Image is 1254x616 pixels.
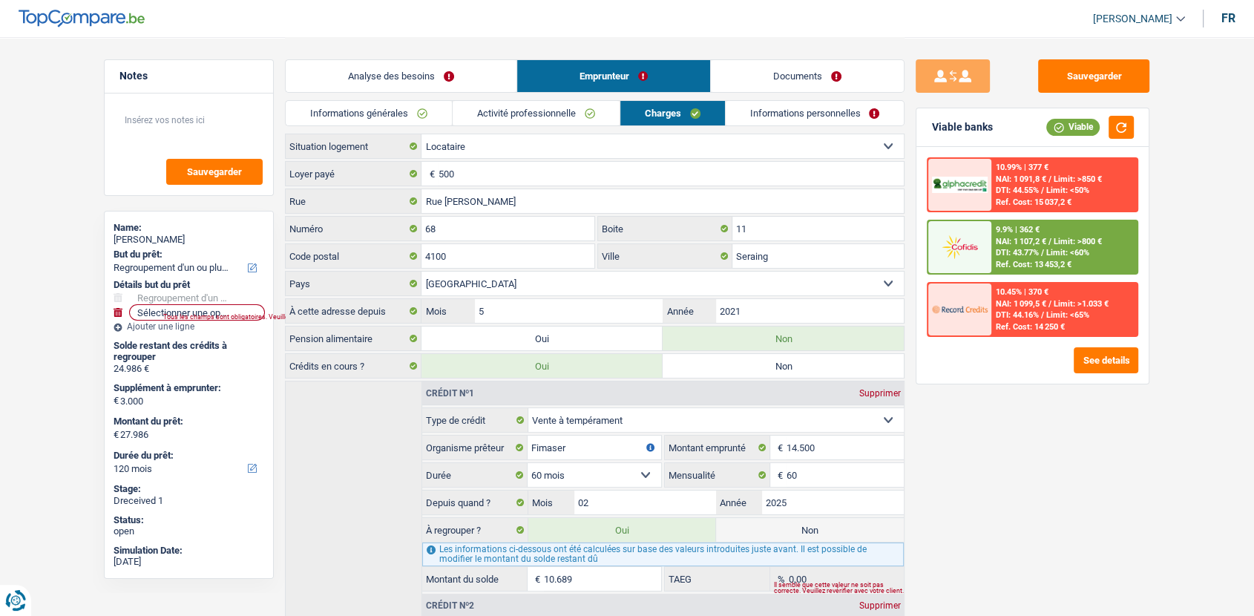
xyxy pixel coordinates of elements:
[996,174,1046,184] span: NAI: 1 091,8 €
[114,495,264,507] div: Dreceived 1
[528,491,574,514] label: Mois
[114,363,264,375] div: 24.986 €
[996,322,1065,332] div: Ref. Cost: 14 250 €
[422,463,528,487] label: Durée
[1038,59,1149,93] button: Sauvegarder
[932,295,987,323] img: Record Credits
[1046,248,1089,258] span: Limit: <60%
[286,217,421,240] label: Numéro
[1093,13,1172,25] span: [PERSON_NAME]
[620,101,725,125] a: Charges
[770,567,789,591] span: %
[574,491,716,514] input: MM
[996,299,1046,309] span: NAI: 1 099,5 €
[114,222,264,234] div: Name:
[475,299,663,323] input: MM
[114,416,261,427] label: Montant du prêt:
[114,525,264,537] div: open
[114,234,264,246] div: [PERSON_NAME]
[996,197,1071,207] div: Ref. Cost: 15 037,2 €
[286,189,421,213] label: Rue
[286,134,421,158] label: Situation logement
[996,248,1039,258] span: DTI: 43.77%
[1041,310,1044,320] span: /
[422,436,528,459] label: Organisme prêteur
[663,354,904,378] label: Non
[114,249,261,261] label: But du prêt:
[421,162,438,186] span: €
[996,186,1039,195] span: DTI: 44.55%
[286,60,516,92] a: Analyse des besoins
[163,314,254,320] div: Tous les champs sont obligatoires. Veuillez fournir une réponse plus longue
[286,354,421,378] label: Crédits en cours ?
[996,260,1071,269] div: Ref. Cost: 13 453,2 €
[422,518,528,542] label: À regrouper ?
[716,491,762,514] label: Année
[517,60,710,92] a: Emprunteur
[855,601,904,610] div: Supprimer
[1048,299,1051,309] span: /
[166,159,263,185] button: Sauvegarder
[421,327,663,350] label: Oui
[119,70,258,82] h5: Notes
[996,237,1046,246] span: NAI: 1 107,2 €
[996,163,1048,172] div: 10.99% | 377 €
[114,340,264,363] div: Solde restant des crédits à regrouper
[716,518,904,542] label: Non
[19,10,145,27] img: TopCompare Logo
[1048,237,1051,246] span: /
[453,101,620,125] a: Activité professionnelle
[1221,11,1235,25] div: fr
[1046,119,1100,135] div: Viable
[1054,237,1102,246] span: Limit: >800 €
[1046,310,1089,320] span: Limit: <65%
[114,321,264,332] div: Ajouter une ligne
[528,567,544,591] span: €
[665,567,770,591] label: TAEG
[1046,186,1089,195] span: Limit: <50%
[114,483,264,495] div: Stage:
[114,545,264,557] div: Simulation Date:
[114,514,264,526] div: Status:
[598,244,733,268] label: Ville
[663,299,715,323] label: Année
[187,167,242,177] span: Sauvegarder
[663,327,904,350] label: Non
[1081,7,1185,31] a: [PERSON_NAME]
[286,272,421,295] label: Pays
[855,389,904,398] div: Supprimer
[114,279,264,291] div: Détails but du prêt
[286,299,421,323] label: À cette adresse depuis
[528,518,716,542] label: Oui
[774,585,904,591] div: Il semble que cette valeur ne soit pas correcte. Veuillez revérifier avec votre client.
[422,389,478,398] div: Crédit nº1
[770,463,787,487] span: €
[114,382,261,394] label: Supplément à emprunter:
[1041,186,1044,195] span: /
[932,177,987,194] img: AlphaCredit
[1054,174,1102,184] span: Limit: >850 €
[286,244,421,268] label: Code postal
[1054,299,1109,309] span: Limit: >1.033 €
[932,233,987,261] img: Cofidis
[286,327,421,350] label: Pension alimentaire
[114,395,119,407] span: €
[421,299,474,323] label: Mois
[1074,347,1138,373] button: See details
[762,491,904,514] input: AAAA
[598,217,733,240] label: Boite
[711,60,904,92] a: Documents
[286,101,452,125] a: Informations générales
[114,429,119,441] span: €
[422,543,904,566] div: Les informations ci-dessous ont été calculées sur base des valeurs introduites juste avant. Il es...
[1048,174,1051,184] span: /
[996,225,1040,235] div: 9.9% | 362 €
[422,601,478,610] div: Crédit nº2
[770,436,787,459] span: €
[286,162,421,186] label: Loyer payé
[665,463,770,487] label: Mensualité
[421,354,663,378] label: Oui
[726,101,905,125] a: Informations personnelles
[422,408,528,432] label: Type de crédit
[114,556,264,568] div: [DATE]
